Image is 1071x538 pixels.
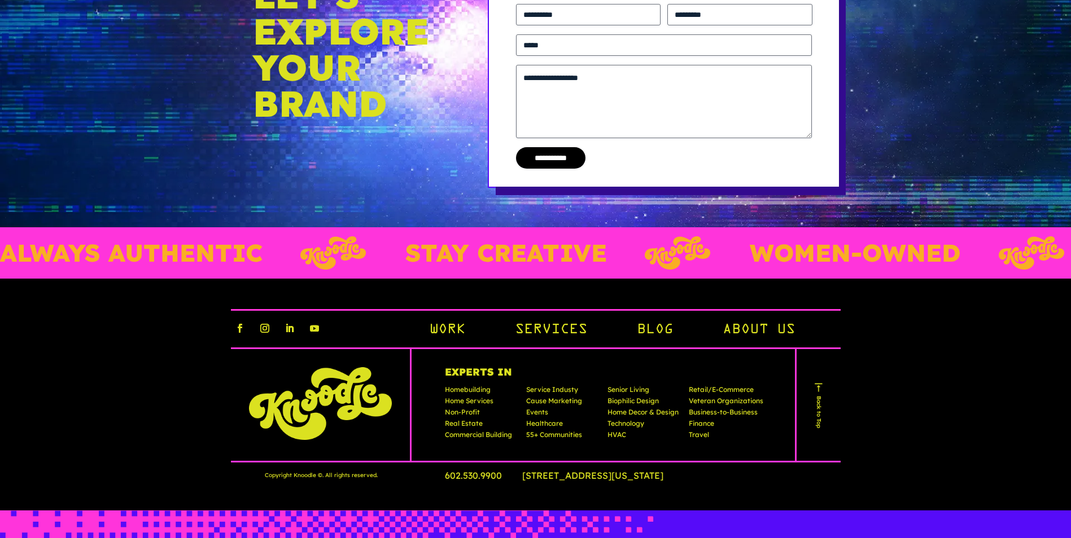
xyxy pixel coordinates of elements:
p: Homebuilding [445,386,519,398]
p: WOMEN-OWNED [747,241,958,265]
p: Events [526,409,601,420]
p: Home Decor & Design [607,409,682,420]
a: linkedin [281,319,299,337]
p: Travel [689,431,763,443]
a: Services [515,321,587,340]
img: salesiqlogo_leal7QplfZFryJ6FIlVepeu7OftD7mt8q6exU6-34PB8prfIgodN67KcxXM9Y7JQ_.png [78,296,86,303]
a: 602.530.9900 [445,470,520,481]
p: STAY CREATIVE [403,241,605,265]
img: Layer_3 [298,236,364,270]
p: Senior Living [607,386,682,398]
textarea: Type your message and click 'Submit' [6,308,215,347]
a: Blog [637,321,673,340]
a: Back to Top [812,382,825,428]
span: Copyright Knoodle © . [265,471,324,479]
span: We are offline. Please leave us a message. [24,142,197,256]
a: Work [429,321,465,340]
a: About Us [723,321,795,340]
p: Commercial Building [445,431,519,443]
img: logo_Zg8I0qSkbAqR2WFHt3p6CTuqpyXMFPubPcD2OT02zFN43Cy9FUNNG3NEPhM_Q1qe_.png [19,68,47,74]
h4: Experts In [445,367,763,386]
img: knoodle-logo-chartreuse [249,367,392,440]
p: Healthcare [526,420,601,431]
img: Layer_3 [996,236,1061,270]
p: Business-to-Business [689,409,763,420]
p: Real Estate [445,420,519,431]
div: Leave a message [59,63,190,78]
div: Minimize live chat window [185,6,212,33]
a: youtube [305,319,324,337]
p: Service Industy [526,386,601,398]
img: arr.png [813,382,824,393]
a: facebook [231,319,249,337]
p: 55+ Communities [526,431,601,443]
p: Technology [607,420,682,431]
p: Veteran Organizations [689,398,763,409]
p: Biophilic Design [607,398,682,409]
p: Home Services [445,398,519,409]
p: HVAC [607,431,682,443]
p: Finance [689,420,763,431]
p: Retail/E-Commerce [689,386,763,398]
em: Submit [165,347,205,363]
p: Non-Profit [445,409,519,420]
em: Driven by SalesIQ [89,296,143,303]
span: All rights reserved. [325,471,378,479]
img: Layer_3 [642,236,708,270]
p: Cause Marketing [526,398,601,409]
a: [STREET_ADDRESS][US_STATE] [522,470,681,481]
a: instagram [256,319,274,337]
